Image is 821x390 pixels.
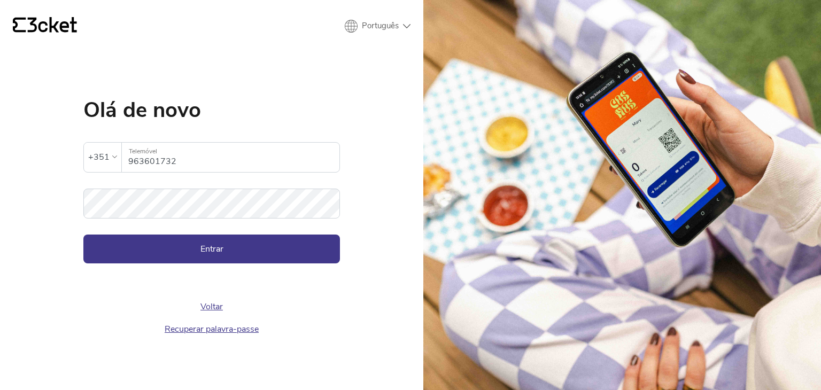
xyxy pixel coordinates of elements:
[83,189,340,206] label: Palavra-passe
[122,143,339,160] label: Telemóvel
[165,323,259,335] a: Recuperar palavra-passe
[83,235,340,263] button: Entrar
[13,18,26,33] g: {' '}
[128,143,339,172] input: Telemóvel
[83,99,340,121] h1: Olá de novo
[88,149,110,165] div: +351
[13,17,77,35] a: {' '}
[200,301,223,313] a: Voltar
